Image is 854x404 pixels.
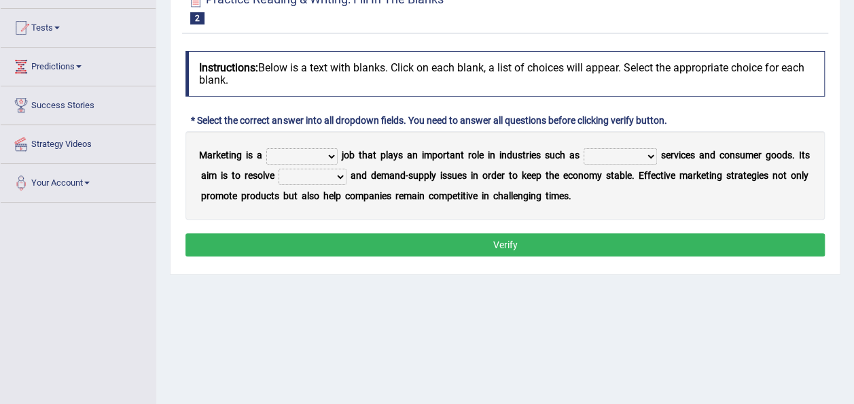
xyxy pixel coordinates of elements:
[207,170,209,181] b: i
[419,190,425,201] b: n
[404,190,412,201] b: m
[545,150,550,161] b: s
[199,61,258,74] b: Instructions:
[771,150,777,161] b: o
[674,150,679,161] b: v
[719,150,724,161] b: c
[787,150,792,161] b: s
[253,170,257,181] b: s
[632,170,635,181] b: .
[497,170,501,181] b: e
[247,190,250,201] b: r
[802,170,804,181] b: l
[438,150,443,161] b: o
[549,190,551,201] b: i
[666,150,671,161] b: e
[509,190,511,201] b: l
[743,170,747,181] b: t
[792,150,795,161] b: .
[447,190,452,201] b: p
[334,190,336,201] b: l
[433,190,439,201] b: o
[804,170,808,181] b: y
[1,9,156,43] a: Tests
[529,150,531,161] b: i
[323,190,329,201] b: h
[666,170,671,181] b: v
[457,170,462,181] b: e
[734,170,738,181] b: r
[772,170,778,181] b: n
[314,190,319,201] b: o
[199,150,207,161] b: M
[442,170,447,181] b: s
[447,170,452,181] b: s
[359,150,362,161] b: t
[270,170,274,181] b: e
[777,150,782,161] b: o
[309,190,314,201] b: s
[805,150,810,161] b: s
[368,150,373,161] b: a
[224,190,229,201] b: o
[1,86,156,120] a: Success Stories
[221,150,226,161] b: e
[468,150,472,161] b: r
[231,150,236,161] b: n
[671,150,674,161] b: r
[342,150,344,161] b: j
[782,150,787,161] b: d
[369,190,374,201] b: a
[512,150,518,161] b: u
[531,190,536,201] b: n
[501,150,507,161] b: n
[503,190,509,201] b: a
[463,190,466,201] b: t
[740,150,745,161] b: u
[688,170,693,181] b: a
[726,170,731,181] b: s
[751,170,757,181] b: g
[413,170,419,181] b: u
[226,150,229,161] b: t
[245,170,248,181] b: r
[554,170,559,181] b: e
[185,51,825,97] h4: Below is a text with blanks. Click on each blank, a list of choices will appear. Select the appro...
[450,150,455,161] b: a
[257,150,262,161] b: a
[381,170,389,181] b: m
[699,150,705,161] b: a
[758,150,762,161] b: r
[759,170,764,181] b: e
[679,150,681,161] b: i
[232,170,235,181] b: t
[201,190,207,201] b: p
[250,190,255,201] b: o
[731,170,734,181] b: t
[406,170,408,181] b: -
[216,150,221,161] b: k
[221,170,223,181] b: i
[724,150,730,161] b: o
[569,190,571,201] b: .
[349,150,355,161] b: b
[266,190,271,201] b: c
[209,170,217,181] b: m
[660,170,664,181] b: t
[625,170,627,181] b: l
[185,233,825,256] button: Verify
[757,170,759,181] b: i
[393,150,398,161] b: y
[564,190,569,201] b: s
[526,150,529,161] b: r
[536,170,541,181] b: p
[294,190,298,201] b: t
[350,190,355,201] b: o
[783,170,787,181] b: t
[705,150,710,161] b: n
[419,170,424,181] b: p
[351,170,356,181] b: a
[457,190,461,201] b: t
[620,170,625,181] b: b
[651,170,656,181] b: e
